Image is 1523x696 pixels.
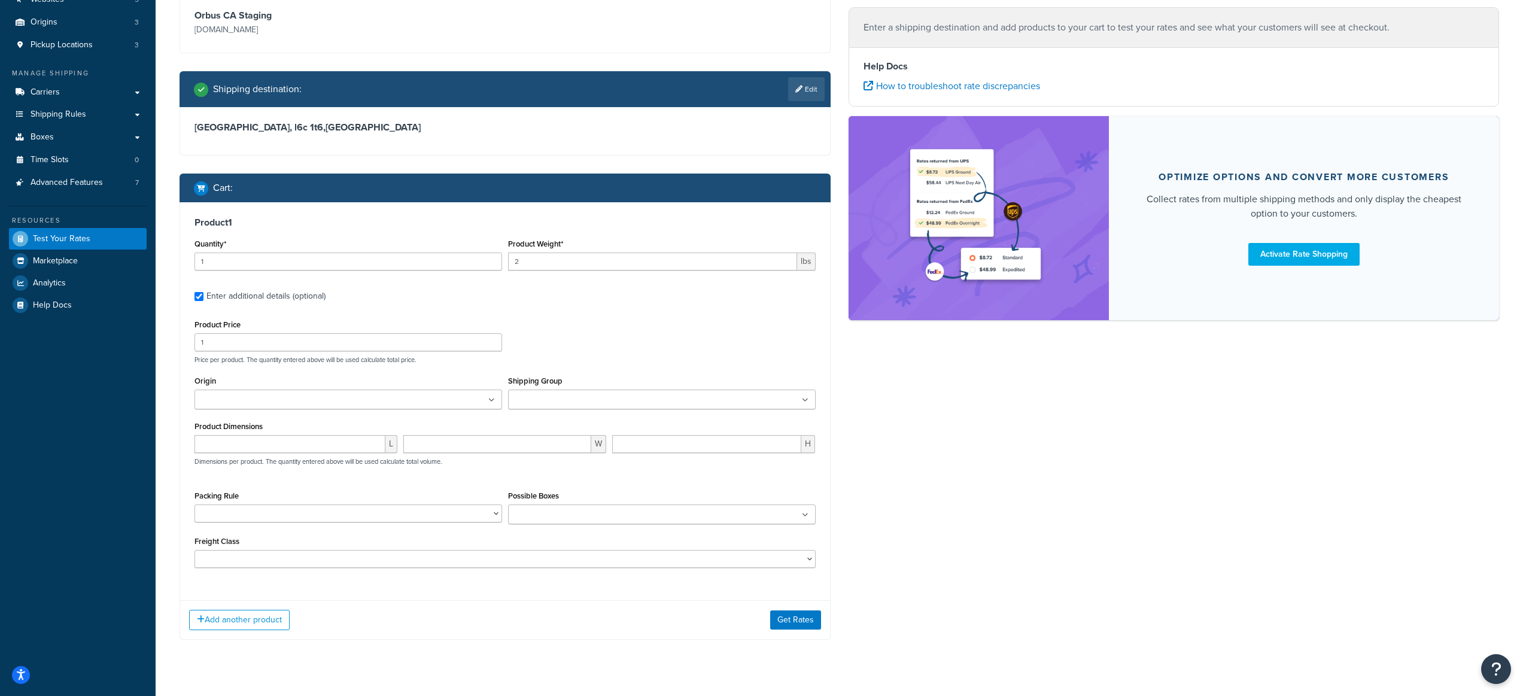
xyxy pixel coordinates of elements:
a: Test Your Rates [9,228,147,250]
a: Pickup Locations3 [9,34,147,56]
label: Packing Rule [194,491,239,500]
input: Enter additional details (optional) [194,292,203,301]
div: Resources [9,215,147,226]
div: Enter additional details (optional) [206,288,326,305]
span: Analytics [33,278,66,288]
a: Origins3 [9,11,147,34]
img: feature-image-rateshop-7084cbbcb2e67ef1d54c2e976f0e592697130d5817b016cf7cc7e13314366067.png [904,134,1053,302]
h3: Product 1 [194,217,816,229]
p: Price per product. The quantity entered above will be used calculate total price. [191,355,819,364]
li: Time Slots [9,149,147,171]
label: Quantity* [194,239,226,248]
label: Possible Boxes [508,491,559,500]
button: Get Rates [770,610,821,630]
a: Boxes [9,126,147,148]
span: Boxes [31,132,54,142]
span: Carriers [31,87,60,98]
span: Time Slots [31,155,69,165]
h3: [GEOGRAPHIC_DATA], l6c 1t6 , [GEOGRAPHIC_DATA] [194,121,816,133]
a: Time Slots0 [9,149,147,171]
h2: Cart : [213,183,233,193]
span: Origins [31,17,57,28]
button: Open Resource Center [1481,654,1511,684]
a: Help Docs [9,294,147,316]
label: Product Dimensions [194,422,263,431]
h4: Help Docs [864,59,1485,74]
label: Product Weight* [508,239,563,248]
span: 3 [135,40,139,50]
span: W [591,435,606,453]
span: Pickup Locations [31,40,93,50]
h2: Shipping destination : [213,84,302,95]
span: 7 [135,178,139,188]
span: Marketplace [33,256,78,266]
label: Product Price [194,320,241,329]
a: Activate Rate Shopping [1248,243,1360,266]
span: Test Your Rates [33,234,90,244]
p: Enter a shipping destination and add products to your cart to test your rates and see what your c... [864,19,1485,36]
input: 0.00 [508,253,797,271]
span: lbs [797,253,816,271]
div: Optimize options and convert more customers [1159,171,1449,183]
span: Shipping Rules [31,110,86,120]
span: L [385,435,397,453]
input: 0 [194,253,502,271]
a: Edit [788,77,825,101]
button: Add another product [189,610,290,630]
span: 0 [135,155,139,165]
span: Help Docs [33,300,72,311]
span: 3 [135,17,139,28]
li: Advanced Features [9,172,147,194]
a: Carriers [9,81,147,104]
h3: Orbus CA Staging [194,10,502,22]
li: Pickup Locations [9,34,147,56]
a: Marketplace [9,250,147,272]
a: Shipping Rules [9,104,147,126]
p: [DOMAIN_NAME] [194,22,502,38]
span: H [801,435,815,453]
label: Shipping Group [508,376,563,385]
div: Collect rates from multiple shipping methods and only display the cheapest option to your customers. [1138,192,1471,221]
p: Dimensions per product. The quantity entered above will be used calculate total volume. [191,457,442,466]
label: Origin [194,376,216,385]
li: Origins [9,11,147,34]
a: Advanced Features7 [9,172,147,194]
a: Analytics [9,272,147,294]
span: Advanced Features [31,178,103,188]
label: Freight Class [194,537,239,546]
a: How to troubleshoot rate discrepancies [864,79,1040,93]
div: Manage Shipping [9,68,147,78]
